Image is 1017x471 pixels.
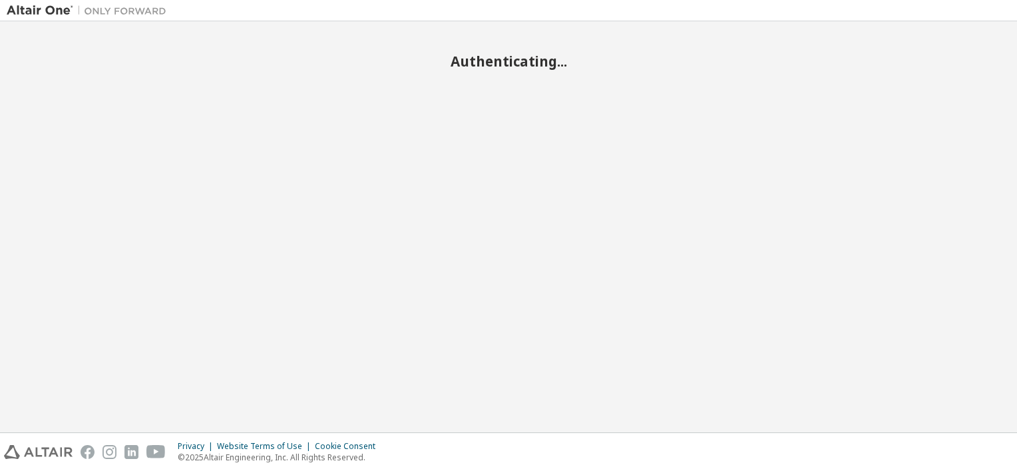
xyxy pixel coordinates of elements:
[178,452,383,463] p: © 2025 Altair Engineering, Inc. All Rights Reserved.
[81,445,95,459] img: facebook.svg
[178,441,217,452] div: Privacy
[124,445,138,459] img: linkedin.svg
[146,445,166,459] img: youtube.svg
[7,53,1010,70] h2: Authenticating...
[315,441,383,452] div: Cookie Consent
[217,441,315,452] div: Website Terms of Use
[4,445,73,459] img: altair_logo.svg
[102,445,116,459] img: instagram.svg
[7,4,173,17] img: Altair One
